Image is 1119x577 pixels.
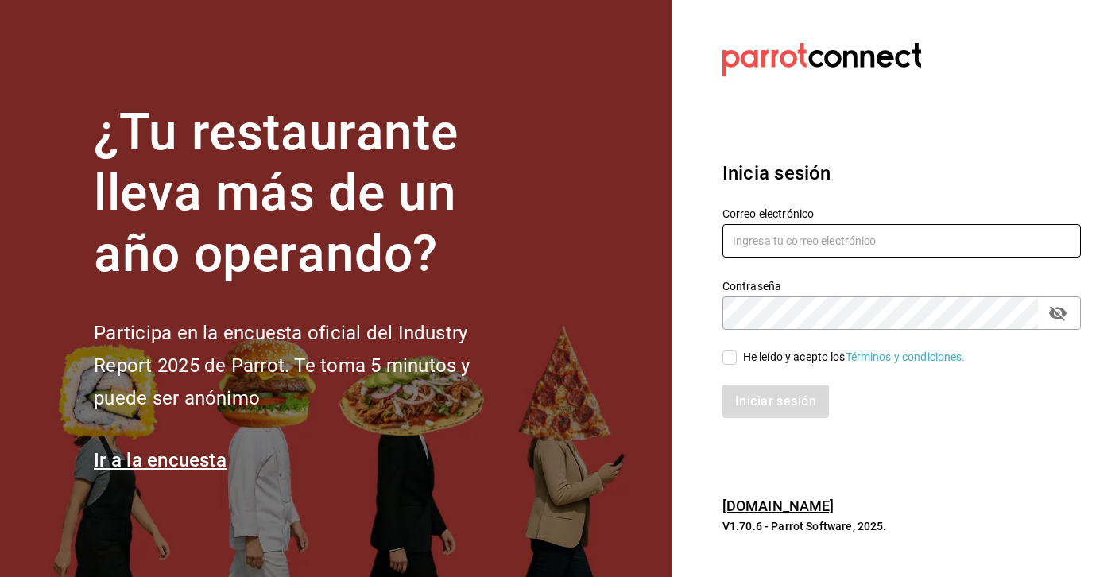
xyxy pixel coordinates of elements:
[722,159,1081,188] h3: Inicia sesión
[722,518,1081,534] p: V1.70.6 - Parrot Software, 2025.
[743,349,966,366] div: He leído y acepto los
[722,207,1081,219] label: Correo electrónico
[94,103,523,285] h1: ¿Tu restaurante lleva más de un año operando?
[846,350,966,363] a: Términos y condiciones.
[94,449,227,471] a: Ir a la encuesta
[722,280,1081,291] label: Contraseña
[1044,300,1071,327] button: passwordField
[94,317,523,414] h2: Participa en la encuesta oficial del Industry Report 2025 de Parrot. Te toma 5 minutos y puede se...
[722,498,834,514] a: [DOMAIN_NAME]
[722,224,1081,258] input: Ingresa tu correo electrónico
